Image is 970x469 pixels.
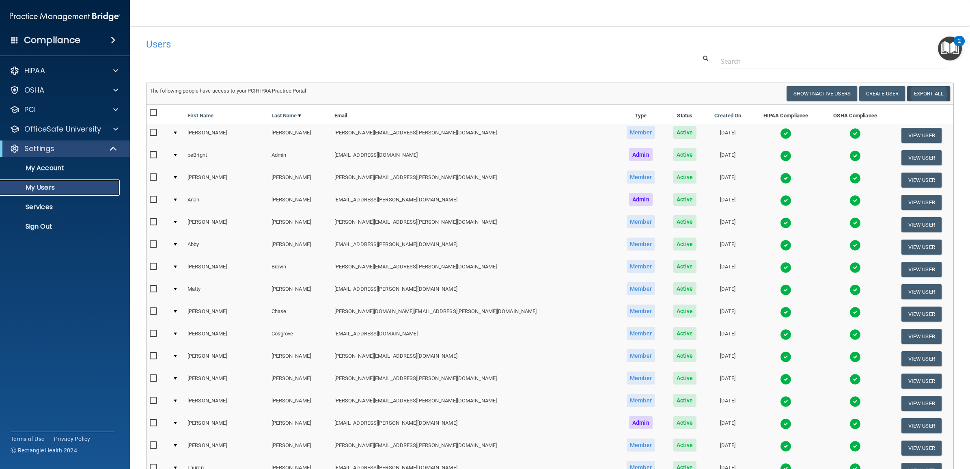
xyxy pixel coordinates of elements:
[673,305,696,318] span: Active
[24,144,54,153] p: Settings
[673,416,696,429] span: Active
[268,169,331,191] td: [PERSON_NAME]
[627,171,655,184] span: Member
[629,416,653,429] span: Admin
[184,303,268,325] td: [PERSON_NAME]
[673,394,696,407] span: Active
[184,147,268,169] td: beBright
[780,195,791,206] img: tick.e7d51cea.svg
[268,236,331,258] td: [PERSON_NAME]
[720,54,948,69] input: Search
[629,148,653,161] span: Admin
[331,325,617,348] td: [EMAIL_ADDRESS][DOMAIN_NAME]
[24,105,36,115] p: PCI
[10,124,118,134] a: OfficeSafe University
[627,260,655,273] span: Member
[901,441,942,456] button: View User
[705,147,750,169] td: [DATE]
[10,85,118,95] a: OSHA
[673,349,696,362] span: Active
[673,215,696,228] span: Active
[780,173,791,184] img: tick.e7d51cea.svg
[673,148,696,161] span: Active
[268,392,331,415] td: [PERSON_NAME]
[780,150,791,162] img: tick.e7d51cea.svg
[617,105,664,124] th: Type
[10,144,118,153] a: Settings
[268,370,331,392] td: [PERSON_NAME]
[184,437,268,459] td: [PERSON_NAME]
[901,217,942,232] button: View User
[331,370,617,392] td: [PERSON_NAME][EMAIL_ADDRESS][PERSON_NAME][DOMAIN_NAME]
[780,396,791,407] img: tick.e7d51cea.svg
[10,9,120,25] img: PMB logo
[673,260,696,273] span: Active
[849,441,861,452] img: tick.e7d51cea.svg
[331,236,617,258] td: [EMAIL_ADDRESS][PERSON_NAME][DOMAIN_NAME]
[627,215,655,228] span: Member
[268,325,331,348] td: Cosgrove
[24,124,101,134] p: OfficeSafe University
[184,325,268,348] td: [PERSON_NAME]
[780,240,791,251] img: tick.e7d51cea.svg
[849,351,861,363] img: tick.e7d51cea.svg
[331,415,617,437] td: [EMAIL_ADDRESS][PERSON_NAME][DOMAIN_NAME]
[901,262,942,277] button: View User
[184,236,268,258] td: Abby
[705,124,750,147] td: [DATE]
[331,303,617,325] td: [PERSON_NAME][DOMAIN_NAME][EMAIL_ADDRESS][PERSON_NAME][DOMAIN_NAME]
[673,193,696,206] span: Active
[268,348,331,370] td: [PERSON_NAME]
[268,437,331,459] td: [PERSON_NAME]
[627,238,655,251] span: Member
[705,169,750,191] td: [DATE]
[673,282,696,295] span: Active
[705,415,750,437] td: [DATE]
[627,349,655,362] span: Member
[705,236,750,258] td: [DATE]
[268,214,331,236] td: [PERSON_NAME]
[24,85,45,95] p: OSHA
[901,128,942,143] button: View User
[268,415,331,437] td: [PERSON_NAME]
[673,327,696,340] span: Active
[184,392,268,415] td: [PERSON_NAME]
[54,435,91,443] a: Privacy Policy
[901,396,942,411] button: View User
[901,307,942,322] button: View User
[901,351,942,366] button: View User
[11,446,77,454] span: Ⓒ Rectangle Health 2024
[849,374,861,385] img: tick.e7d51cea.svg
[780,128,791,139] img: tick.e7d51cea.svg
[5,184,116,192] p: My Users
[780,307,791,318] img: tick.e7d51cea.svg
[849,217,861,229] img: tick.e7d51cea.svg
[188,111,213,121] a: First Name
[780,374,791,385] img: tick.e7d51cea.svg
[849,128,861,139] img: tick.e7d51cea.svg
[901,374,942,389] button: View User
[821,105,890,124] th: OSHA Compliance
[268,281,331,303] td: [PERSON_NAME]
[780,329,791,340] img: tick.e7d51cea.svg
[705,281,750,303] td: [DATE]
[184,281,268,303] td: Matty
[184,214,268,236] td: [PERSON_NAME]
[184,191,268,214] td: Anahi
[5,203,116,211] p: Services
[780,418,791,430] img: tick.e7d51cea.svg
[958,41,961,52] div: 2
[331,191,617,214] td: [EMAIL_ADDRESS][PERSON_NAME][DOMAIN_NAME]
[673,171,696,184] span: Active
[24,35,80,46] h4: Compliance
[714,111,741,121] a: Created On
[665,105,705,124] th: Status
[849,262,861,273] img: tick.e7d51cea.svg
[331,105,617,124] th: Email
[146,39,612,50] h4: Users
[331,169,617,191] td: [PERSON_NAME][EMAIL_ADDRESS][PERSON_NAME][DOMAIN_NAME]
[268,124,331,147] td: [PERSON_NAME]
[11,435,44,443] a: Terms of Use
[938,37,962,61] button: Open Resource Center, 2 new notifications
[627,305,655,318] span: Member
